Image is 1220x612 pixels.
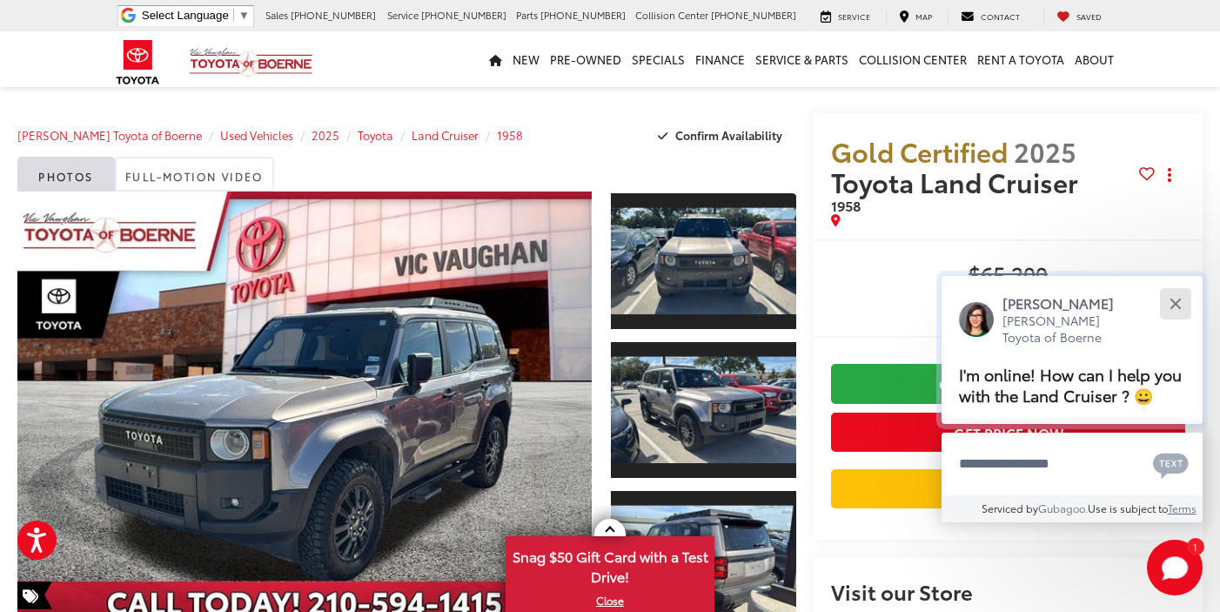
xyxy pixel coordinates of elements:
a: New [507,31,545,87]
a: Full-Motion Video [115,157,274,192]
span: Contact [981,10,1020,22]
span: [PHONE_NUMBER] [291,8,376,22]
a: Contact [948,10,1033,24]
span: ▼ [238,9,250,22]
textarea: Type your message [942,433,1203,495]
span: Map [915,10,932,22]
button: Confirm Availability [648,120,797,151]
a: 1958 [497,127,523,143]
span: Sales [265,8,288,22]
span: Parts [516,8,538,22]
button: Actions [1155,160,1185,191]
a: Expand Photo 1 [611,192,796,331]
a: My Saved Vehicles [1043,10,1115,24]
a: Gubagoo. [1038,501,1088,515]
a: Used Vehicles [220,127,293,143]
img: 2025 Toyota Land Cruiser 1958 [609,208,799,315]
span: $65,200 [831,263,1185,289]
a: Land Cruiser [412,127,479,143]
a: Map [886,10,945,24]
span: Service [838,10,870,22]
a: Toyota [358,127,393,143]
button: Get Price Now [831,413,1185,452]
span: 1 [1193,542,1197,550]
span: Service [387,8,419,22]
span: Select Language [142,9,229,22]
a: Expand Photo 2 [611,340,796,480]
span: 2025 [1014,132,1076,170]
span: Special [17,582,52,609]
a: [PERSON_NAME] Toyota of Boerne [17,127,202,143]
a: Rent a Toyota [972,31,1069,87]
a: Value Your Trade [831,469,1185,508]
a: Finance [690,31,750,87]
span: Confirm Availability [675,127,782,143]
span: Saved [1076,10,1102,22]
svg: Text [1153,451,1189,479]
span: Gold Certified [831,132,1008,170]
a: Specials [627,31,690,87]
button: Chat with SMS [1148,444,1194,483]
a: Terms [1168,501,1197,515]
span: [DATE] Price: [831,289,1185,306]
span: 1958 [831,195,861,215]
span: dropdown dots [1168,168,1171,182]
a: Service & Parts: Opens in a new tab [750,31,854,87]
span: [PHONE_NUMBER] [421,8,506,22]
h2: Visit our Store [831,580,1185,602]
a: About [1069,31,1119,87]
span: Toyota Land Cruiser [831,163,1084,200]
span: [PHONE_NUMBER] [711,8,796,22]
span: Use is subject to [1088,501,1168,515]
a: Pre-Owned [545,31,627,87]
a: 2025 [312,127,339,143]
img: 2025 Toyota Land Cruiser 1958 [609,505,799,612]
button: Close [1156,285,1194,322]
span: Serviced by [982,501,1038,515]
a: Select Language​ [142,9,250,22]
svg: Start Chat [1147,540,1203,595]
a: Home [484,31,507,87]
img: Vic Vaughan Toyota of Boerne [189,47,313,77]
a: Collision Center [854,31,972,87]
span: Snag $50 Gift Card with a Test Drive! [507,538,713,591]
a: Photos [17,157,115,192]
span: I'm online! How can I help you with the Land Cruiser ? 😀 [959,362,1182,407]
img: Toyota [105,34,171,91]
p: [PERSON_NAME] Toyota of Boerne [1002,313,1131,346]
img: 2025 Toyota Land Cruiser 1958 [609,357,799,464]
div: Close[PERSON_NAME][PERSON_NAME] Toyota of BoerneI'm online! How can I help you with the Land Crui... [942,276,1203,522]
button: Toggle Chat Window [1147,540,1203,595]
a: Service [808,10,883,24]
a: Check Availability [831,364,1185,403]
p: [PERSON_NAME] [1002,293,1131,313]
span: ​ [233,9,234,22]
span: [PHONE_NUMBER] [540,8,626,22]
span: Collision Center [635,8,708,22]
